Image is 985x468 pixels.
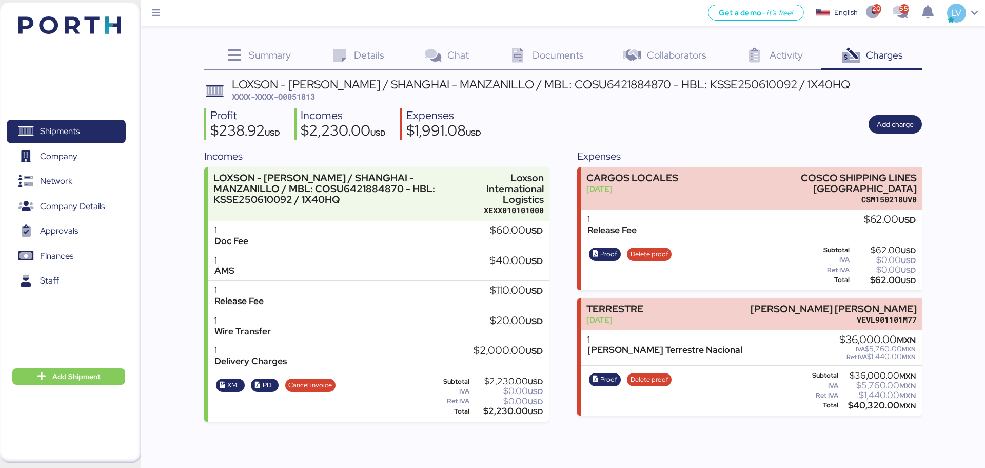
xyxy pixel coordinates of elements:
[805,372,839,379] div: Subtotal
[471,398,543,405] div: $0.00
[40,149,77,164] span: Company
[902,353,916,361] span: MXN
[147,5,165,22] button: Menu
[301,123,386,141] div: $2,230.00
[480,205,544,216] div: XEXX010101000
[432,388,470,395] div: IVA
[471,387,543,395] div: $0.00
[52,370,101,383] span: Add Shipment
[432,398,470,405] div: Ret IVA
[354,48,384,62] span: Details
[852,256,916,264] div: $0.00
[40,174,72,189] span: Network
[480,173,544,205] div: Loxson International Logistics
[805,267,850,274] div: Ret IVA
[12,368,125,385] button: Add Shipment
[589,373,621,386] button: Proof
[587,214,637,225] div: 1
[587,334,742,345] div: 1
[40,223,78,238] span: Approvals
[214,315,271,326] div: 1
[214,285,264,296] div: 1
[40,199,105,214] span: Company Details
[751,314,917,325] div: VEVL901101M77
[214,236,248,247] div: Doc Fee
[647,48,706,62] span: Collaborators
[40,249,73,264] span: Finances
[204,148,548,164] div: Incomes
[528,377,543,386] span: USD
[528,407,543,416] span: USD
[288,380,332,391] span: Cancel invoice
[587,345,742,355] div: [PERSON_NAME] Terrestre Nacional
[7,170,126,193] a: Network
[471,378,543,385] div: $2,230.00
[866,48,903,62] span: Charges
[7,269,126,293] a: Staff
[600,249,617,260] span: Proof
[899,371,916,381] span: MXN
[852,276,916,284] div: $62.00
[7,144,126,168] a: Company
[474,345,543,357] div: $2,000.00
[600,374,617,385] span: Proof
[466,128,481,138] span: USD
[856,345,865,353] span: IVA
[840,372,916,380] div: $36,000.00
[805,382,839,389] div: IVA
[631,374,668,385] span: Delete proof
[901,256,916,265] span: USD
[805,256,850,264] div: IVA
[528,397,543,406] span: USD
[586,304,643,314] div: TERRESTRE
[447,48,469,62] span: Chat
[232,91,315,102] span: XXXX-XXXX-O0051813
[525,315,543,327] span: USD
[627,248,672,261] button: Delete proof
[471,407,543,415] div: $2,230.00
[213,173,475,205] div: LOXSON - [PERSON_NAME] / SHANGHAI - MANZANILLO / MBL: COSU6421884870 - HBL: KSSE250610092 / 1X40HQ
[631,249,668,260] span: Delete proof
[490,225,543,236] div: $60.00
[370,128,386,138] span: USD
[901,266,916,275] span: USD
[719,194,917,205] div: CSM150218UV0
[285,379,336,392] button: Cancel invoice
[214,296,264,307] div: Release Fee
[40,273,59,288] span: Staff
[589,248,621,261] button: Proof
[586,183,678,194] div: [DATE]
[586,173,678,183] div: CARGOS LOCALES
[719,173,917,194] div: COSCO SHIPPING LINES [GEOGRAPHIC_DATA]
[7,120,126,143] a: Shipments
[227,380,241,391] span: XML
[587,225,637,236] div: Release Fee
[751,304,917,314] div: [PERSON_NAME] [PERSON_NAME]
[577,148,921,164] div: Expenses
[214,326,271,337] div: Wire Transfer
[216,379,245,392] button: XML
[852,247,916,254] div: $62.00
[899,381,916,390] span: MXN
[490,285,543,296] div: $110.00
[839,334,916,346] div: $36,000.00
[902,345,916,353] span: MXN
[265,128,280,138] span: USD
[432,408,470,415] div: Total
[770,48,803,62] span: Activity
[877,118,914,130] span: Add charge
[839,353,916,361] div: $1,440.00
[40,124,80,139] span: Shipments
[525,255,543,267] span: USD
[525,345,543,357] span: USD
[899,391,916,400] span: MXN
[627,373,672,386] button: Delete proof
[869,115,922,134] button: Add charge
[901,246,916,255] span: USD
[525,285,543,296] span: USD
[525,225,543,236] span: USD
[852,266,916,274] div: $0.00
[489,255,543,267] div: $40.00
[7,244,126,268] a: Finances
[951,6,961,20] span: LV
